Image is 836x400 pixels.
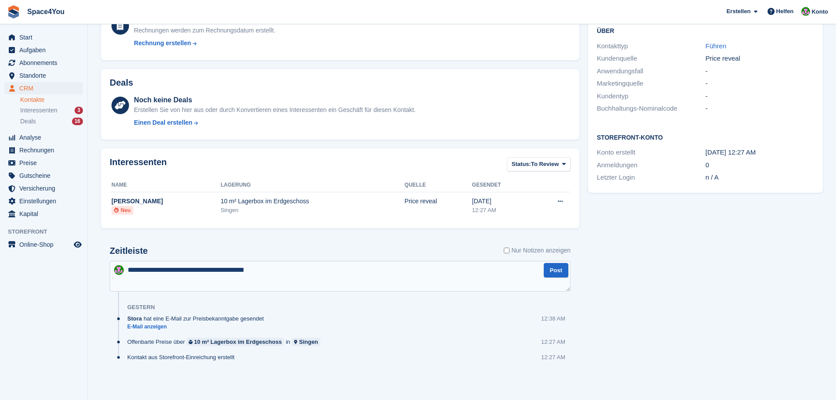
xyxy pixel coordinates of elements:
[4,182,83,195] a: menu
[134,95,416,105] div: Noch keine Deals
[19,69,72,82] span: Standorte
[405,178,472,192] th: Quelle
[19,144,72,156] span: Rechnungen
[299,338,318,346] div: Singen
[4,169,83,182] a: menu
[134,118,416,127] a: Einen Deal erstellen
[597,91,705,101] div: Kundentyp
[706,54,814,64] div: Price reveal
[504,246,570,255] label: Nur Notizen anzeigen
[597,160,705,170] div: Anmeldungen
[811,7,828,16] span: Konto
[597,133,814,141] h2: Storefront-Konto
[4,82,83,94] a: menu
[19,157,72,169] span: Preise
[4,195,83,207] a: menu
[541,338,565,346] div: 12:27 AM
[4,69,83,82] a: menu
[19,195,72,207] span: Einstellungen
[597,104,705,114] div: Buchhaltungs-Nominalcode
[541,353,565,361] div: 12:27 AM
[706,91,814,101] div: -
[114,265,124,275] img: Luca-André Talhoff
[221,206,405,215] div: Singen
[8,227,87,236] span: Storefront
[19,131,72,144] span: Analyse
[134,26,275,35] div: Rechnungen werden zum Rechnungsdatum erstellt.
[127,338,325,346] div: Offenbarte Preise über in
[706,66,814,76] div: -
[19,44,72,56] span: Aufgaben
[19,208,72,220] span: Kapital
[706,148,814,158] div: [DATE] 12:27 AM
[597,41,705,51] div: Kontakttyp
[726,7,750,16] span: Erstellen
[4,144,83,156] a: menu
[75,107,83,114] div: 3
[544,263,568,277] button: Post
[4,208,83,220] a: menu
[512,160,531,169] span: Status:
[405,197,472,206] div: Price reveal
[20,117,83,126] a: Deals 16
[20,117,36,126] span: Deals
[541,314,565,323] div: 12:38 AM
[110,78,133,88] h2: Deals
[19,82,72,94] span: CRM
[706,160,814,170] div: 0
[127,314,268,323] div: hat eine E-Mail zur Preisbekanntgabe gesendet
[472,197,532,206] div: [DATE]
[531,160,559,169] span: To Review
[221,178,405,192] th: Lagerung
[127,323,268,331] a: E-Mail anzeigen
[706,79,814,89] div: -
[127,304,155,311] div: Gestern
[4,131,83,144] a: menu
[20,106,83,115] a: Interessenten 3
[4,57,83,69] a: menu
[110,157,167,173] h2: Interessenten
[134,39,275,48] a: Rechnung erstellen
[776,7,794,16] span: Helfen
[194,338,282,346] div: 10 m² Lagerbox im Erdgeschoss
[4,31,83,43] a: menu
[134,118,192,127] div: Einen Deal erstellen
[7,5,20,18] img: stora-icon-8386f47178a22dfd0bd8f6a31ec36ba5ce8667c1dd55bd0f319d3a0aa187defe.svg
[706,42,727,50] a: Führen
[292,338,320,346] a: Singen
[20,106,57,115] span: Interessenten
[72,118,83,125] div: 16
[110,178,221,192] th: Name
[597,79,705,89] div: Marketingquelle
[597,148,705,158] div: Konto erstellt
[19,31,72,43] span: Start
[597,54,705,64] div: Kundenquelle
[127,314,142,323] span: Stora
[19,182,72,195] span: Versicherung
[706,173,814,183] div: n / A
[597,173,705,183] div: Letzter Login
[134,105,416,115] div: Erstellen Sie von hier aus oder durch Konvertieren eines Interessenten ein Geschäft für diesen Ko...
[507,157,570,172] button: Status: To Review
[19,169,72,182] span: Gutscheine
[72,239,83,250] a: Vorschau-Shop
[110,246,148,256] h2: Zeitleiste
[4,44,83,56] a: menu
[221,197,405,206] div: 10 m² Lagerbox im Erdgeschoss
[134,39,191,48] div: Rechnung erstellen
[597,66,705,76] div: Anwendungsfall
[19,238,72,251] span: Online-Shop
[111,206,133,215] li: Neu
[801,7,810,16] img: Luca-André Talhoff
[597,26,814,35] h2: Über
[472,206,532,215] div: 12:27 AM
[127,353,239,361] div: Kontakt aus Storefront-Einreichung erstellt
[504,246,509,255] input: Nur Notizen anzeigen
[20,96,83,104] a: Kontakte
[19,57,72,69] span: Abonnements
[472,178,532,192] th: Gesendet
[706,104,814,114] div: -
[24,4,68,19] a: Space4You
[187,338,284,346] a: 10 m² Lagerbox im Erdgeschoss
[111,197,221,206] div: [PERSON_NAME]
